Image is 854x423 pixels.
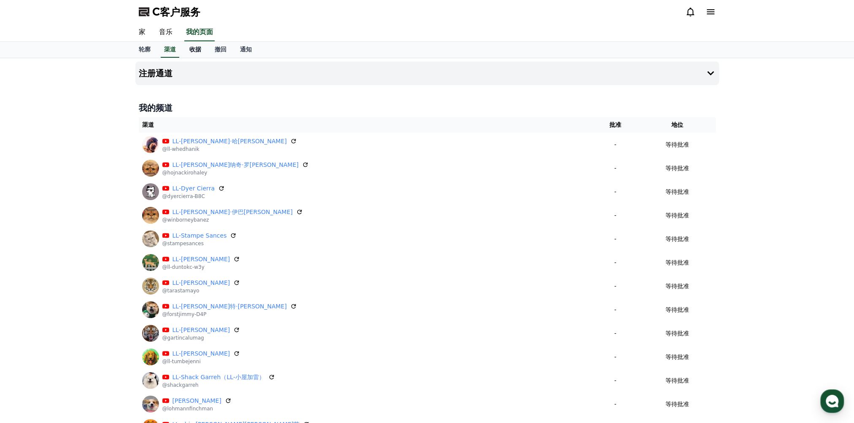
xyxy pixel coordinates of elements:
p: - [595,376,635,385]
a: LL-Dyer Cierra [172,184,215,193]
p: 等待批准 [665,305,689,314]
a: LL-[PERSON_NAME]·哈[PERSON_NAME] [172,137,287,146]
p: @ll-duntokc-w3y [162,264,240,270]
a: LL-[PERSON_NAME]纳奇·罗[PERSON_NAME] [172,161,299,169]
a: LL-[PERSON_NAME] [172,255,230,264]
p: 等待批准 [665,187,689,196]
img: LL-塔拉斯·塔马约 [142,278,159,294]
p: 等待批准 [665,400,689,409]
button: 注册通道 [135,62,719,85]
p: @gartincalumag [162,335,240,341]
p: - [595,305,635,314]
h4: 注册通道 [139,69,172,78]
p: 等待批准 [665,211,689,220]
a: LL-[PERSON_NAME] [172,278,230,287]
font: 批准 [609,121,621,128]
p: 等待批准 [665,164,689,173]
p: 等待批准 [665,282,689,291]
p: @ll-whedhanik [162,146,297,153]
p: 等待批准 [665,329,689,338]
a: 通知 [233,42,259,58]
p: - [595,400,635,409]
span: C客户服务 [152,5,200,19]
a: [PERSON_NAME] [172,396,221,405]
a: LL-[PERSON_NAME] [172,349,230,358]
img: LL-Dyer Cierra [142,183,159,200]
p: @forstjimmy-D4P [162,311,297,318]
p: 等待批准 [665,376,689,385]
a: 撤回 [208,42,233,58]
p: @ll-tumbejenni [162,358,240,365]
p: @stampesances [162,240,237,247]
a: Settings [109,267,162,288]
p: 等待批准 [665,353,689,361]
a: LL-Shack Garreh（LL-小屋加雷） [172,373,265,382]
p: - [595,235,635,244]
p: @tarastamayo [162,287,240,294]
img: LL-Stampe Sances [142,230,159,247]
p: - [595,329,635,338]
a: 音乐 [152,24,179,41]
p: @dyercierra-B8C [162,193,225,200]
img: LL-温伯恩·伊巴内斯 [142,207,159,224]
a: LL-[PERSON_NAME]·伊巴[PERSON_NAME] [172,208,293,217]
p: @hojnackirohaley [162,169,309,176]
a: LL-[PERSON_NAME]特·[PERSON_NAME] [172,302,287,311]
font: 通知 [240,46,252,53]
font: 渠道 [164,46,176,53]
p: - [595,353,635,361]
img: LL-加廷·卡鲁马格 [142,325,159,342]
p: 等待批准 [665,140,689,149]
span: Home [22,280,36,286]
a: 渠道 [161,42,179,58]
a: LL-Stampe Sances [172,231,227,240]
span: Messages [70,280,95,287]
span: Settings [125,280,145,286]
font: 收据 [189,46,201,53]
p: - [595,282,635,291]
p: @winborneybanez [162,217,303,223]
a: LL-[PERSON_NAME] [172,326,230,335]
a: Home [3,267,56,288]
a: 我的页面 [184,24,215,41]
p: - [595,258,635,267]
h4: 我的频道 [139,102,716,114]
font: 渠道 [142,121,154,128]
p: - [595,164,635,173]
a: C客户服务 [139,5,200,19]
p: - [595,187,635,196]
img: LL-Tumbe 珍妮 [142,348,159,365]
p: - [595,140,635,149]
img: LL-霍伊纳奇·罗哈利 [142,160,159,177]
font: 地位 [671,121,683,128]
font: 轮廓 [139,46,151,53]
a: 家 [132,24,152,41]
p: - [595,211,635,220]
a: 收据 [183,42,208,58]
font: 撤回 [215,46,226,53]
p: 等待批准 [665,235,689,244]
a: Messages [56,267,109,288]
img: LL-邓托 Kc [142,254,159,271]
p: @shackgarreh [162,382,275,388]
p: 等待批准 [665,258,689,267]
img: LL-韦德·哈尼克 [142,136,159,153]
img: LL-福斯特·吉米 [142,301,159,318]
p: @lohmannfinchman [162,405,232,412]
img: LL-洛曼·芬奇曼 [142,396,159,412]
img: LL-Shack Garreh（LL-小屋加雷） [142,372,159,389]
a: 轮廓 [132,42,157,58]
